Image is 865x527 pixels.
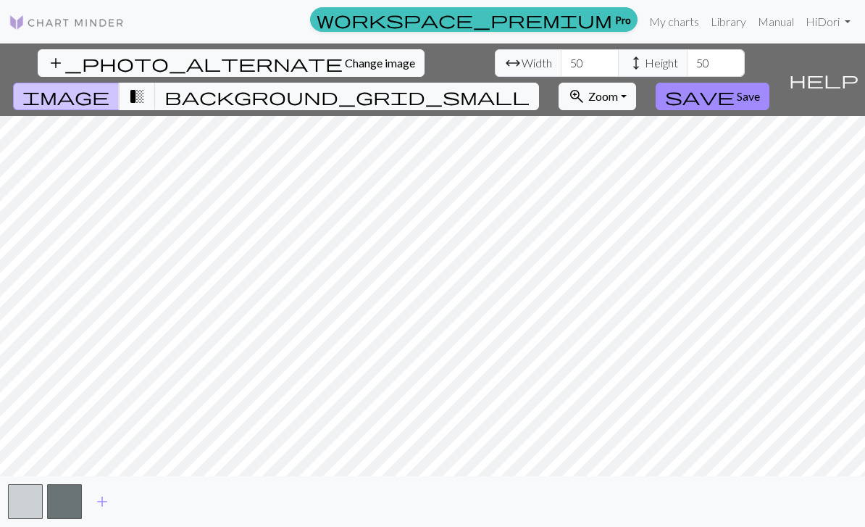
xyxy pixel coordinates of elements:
[568,86,585,107] span: zoom_in
[705,7,752,36] a: Library
[645,54,678,72] span: Height
[752,7,800,36] a: Manual
[9,14,125,31] img: Logo
[800,7,856,36] a: HiDori
[627,53,645,73] span: height
[164,86,530,107] span: background_grid_small
[22,86,109,107] span: image
[310,7,638,32] a: Pro
[93,491,111,512] span: add
[84,488,120,515] button: Add color
[38,49,425,77] button: Change image
[737,89,760,103] span: Save
[559,83,636,110] button: Zoom
[665,86,735,107] span: save
[317,9,612,30] span: workspace_premium
[643,7,705,36] a: My charts
[588,89,618,103] span: Zoom
[789,70,858,90] span: help
[504,53,522,73] span: arrow_range
[656,83,769,110] button: Save
[522,54,552,72] span: Width
[128,86,146,107] span: transition_fade
[47,53,343,73] span: add_photo_alternate
[345,56,415,70] span: Change image
[782,43,865,116] button: Help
